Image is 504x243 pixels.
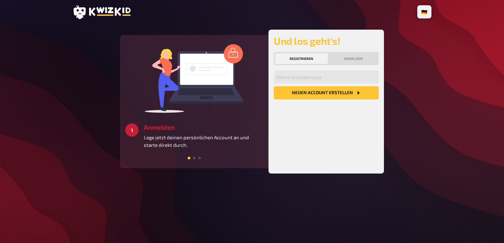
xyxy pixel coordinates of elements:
h2: Und los geht's! [274,35,379,47]
h3: Anmelden [144,123,263,131]
button: Neuen Account Erstellen [274,86,379,99]
li: 🇩🇪 [419,7,430,17]
button: Registrieren [275,53,328,64]
p: Lege jetzt deinen persönlichen Account an und starte direkt durch. [144,134,263,148]
button: Anmelden [329,53,377,64]
div: 1 [125,123,139,137]
input: Meine Emailadresse [274,70,379,84]
img: log in [145,44,244,113]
